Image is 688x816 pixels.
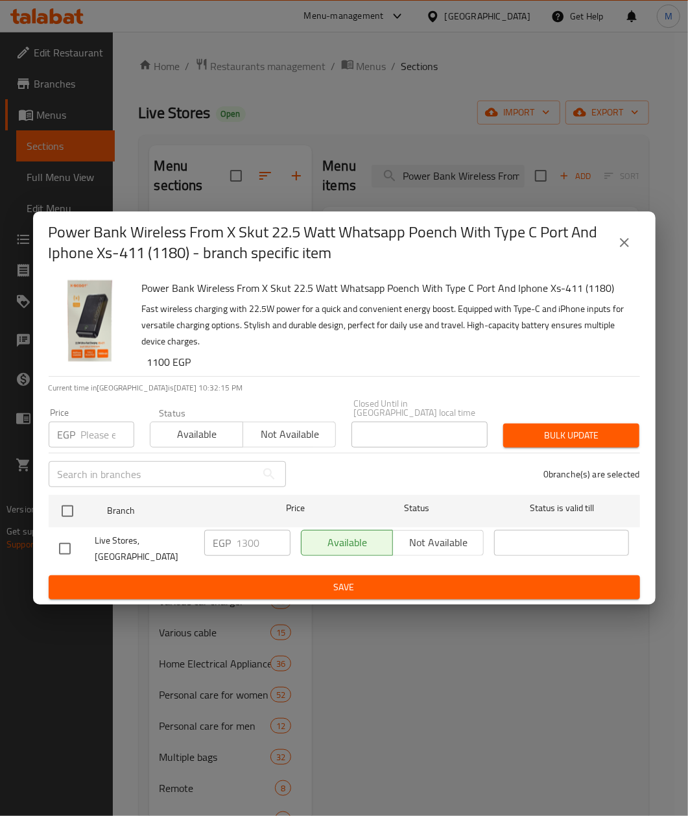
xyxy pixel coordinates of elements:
[95,533,194,565] span: Live Stores, [GEOGRAPHIC_DATA]
[49,222,609,263] h2: Power Bank Wireless From X Skut 22.5 Watt Whatsapp Poench With Type C Port And Iphone Xs-411 (118...
[494,500,629,516] span: Status is valid till
[58,427,76,442] p: EGP
[349,500,484,516] span: Status
[81,422,134,448] input: Please enter price
[150,422,243,448] button: Available
[49,279,132,362] img: Power Bank Wireless From X Skut 22.5 Watt Whatsapp Poench With Type C Port And Iphone Xs-411 (1180)
[142,301,630,350] p: Fast wireless charging with 22.5W power for a quick and convenient energy boost. Equipped with Ty...
[543,468,640,481] p: 0 branche(s) are selected
[142,279,630,297] h6: Power Bank Wireless From X Skut 22.5 Watt Whatsapp Poench With Type C Port And Iphone Xs-411 (1180)
[156,425,238,444] span: Available
[514,427,629,444] span: Bulk update
[243,422,336,448] button: Not available
[503,424,639,448] button: Bulk update
[147,353,630,371] h6: 1100 EGP
[59,579,630,595] span: Save
[237,530,291,556] input: Please enter price
[49,461,256,487] input: Search in branches
[609,227,640,258] button: close
[213,535,231,551] p: EGP
[49,575,640,599] button: Save
[49,382,640,394] p: Current time in [GEOGRAPHIC_DATA] is [DATE] 10:32:15 PM
[252,500,338,516] span: Price
[248,425,331,444] span: Not available
[107,503,242,519] span: Branch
